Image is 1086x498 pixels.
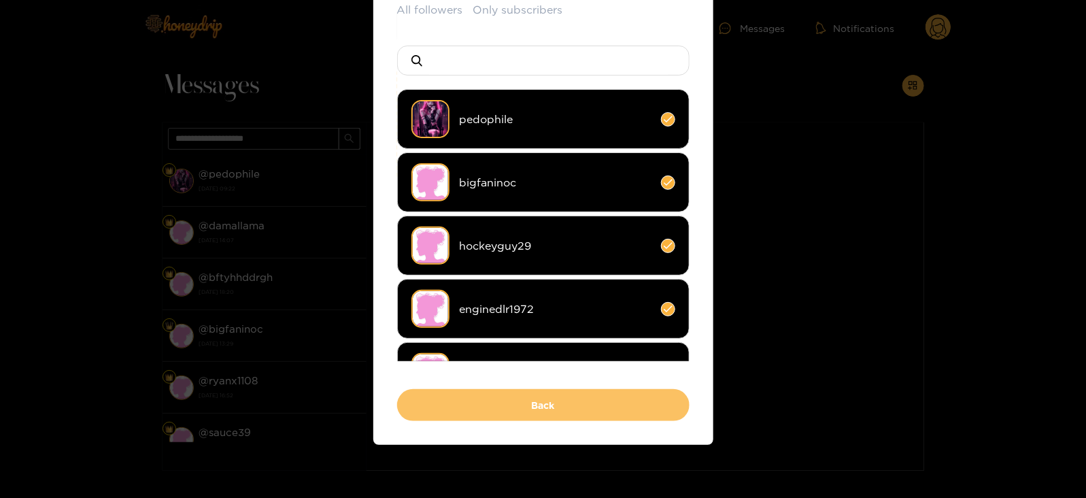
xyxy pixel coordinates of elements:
img: ry3g3-screenshot_20251010-083446.png [411,100,449,138]
span: enginedlr1972 [460,301,651,317]
img: no-avatar.png [411,353,449,391]
img: no-avatar.png [411,227,449,265]
span: bigfaninoc [460,175,651,190]
img: no-avatar.png [411,163,449,201]
button: All followers [397,2,463,18]
img: no-avatar.png [411,290,449,328]
button: Only subscribers [473,2,563,18]
span: hockeyguy29 [460,238,651,254]
span: pedophile [460,112,651,127]
button: Back [397,389,690,421]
